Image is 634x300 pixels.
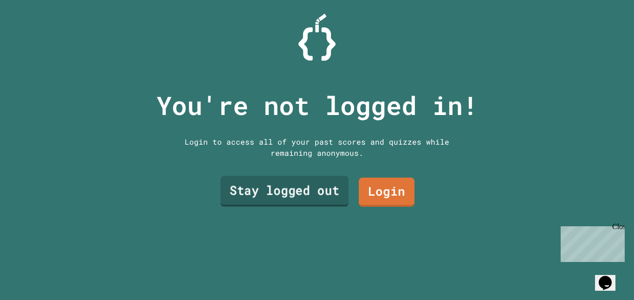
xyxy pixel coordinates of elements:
[156,86,478,125] p: You're not logged in!
[178,136,456,159] div: Login to access all of your past scores and quizzes while remaining anonymous.
[557,223,625,262] iframe: chat widget
[220,176,349,207] a: Stay logged out
[359,178,414,207] a: Login
[595,263,625,291] iframe: chat widget
[298,14,336,61] img: Logo.svg
[4,4,64,59] div: Chat with us now!Close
